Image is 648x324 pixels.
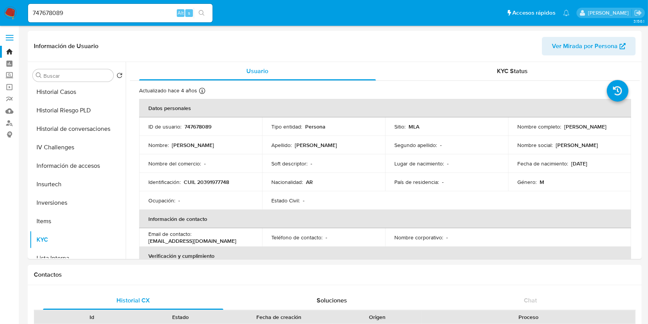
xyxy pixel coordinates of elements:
[563,10,570,16] a: Notificaciones
[30,120,126,138] button: Historial de conversaciones
[311,160,312,167] p: -
[271,197,300,204] p: Estado Civil :
[30,194,126,212] button: Inversiones
[30,175,126,194] button: Insurtech
[148,123,181,130] p: ID de usuario :
[517,160,568,167] p: Fecha de nacimiento :
[394,142,437,149] p: Segundo apellido :
[139,99,631,117] th: Datos personales
[271,123,302,130] p: Tipo entidad :
[306,179,313,185] p: AR
[30,230,126,249] button: KYC
[571,160,587,167] p: [DATE]
[552,37,618,55] span: Ver Mirada por Persona
[178,197,180,204] p: -
[178,9,184,17] span: Alt
[142,313,220,321] div: Estado
[524,296,537,305] span: Chat
[542,37,636,55] button: Ver Mirada por Persona
[326,234,327,241] p: -
[30,83,126,101] button: Historial Casos
[271,160,307,167] p: Soft descriptor :
[148,237,236,244] p: [EMAIL_ADDRESS][DOMAIN_NAME]
[394,160,444,167] p: Lugar de nacimiento :
[148,160,201,167] p: Nombre del comercio :
[564,123,606,130] p: [PERSON_NAME]
[295,142,337,149] p: [PERSON_NAME]
[30,101,126,120] button: Historial Riesgo PLD
[116,72,123,81] button: Volver al orden por defecto
[53,313,131,321] div: Id
[139,87,197,94] p: Actualizado hace 4 años
[556,142,598,149] p: [PERSON_NAME]
[34,42,98,50] h1: Información de Usuario
[194,8,209,18] button: search-icon
[634,9,642,17] a: Salir
[497,67,528,75] span: KYC Status
[517,179,537,185] p: Género :
[442,179,444,185] p: -
[230,313,327,321] div: Fecha de creación
[246,67,268,75] span: Usuario
[204,160,206,167] p: -
[517,142,553,149] p: Nombre social :
[139,210,631,228] th: Información de contacto
[540,179,544,185] p: M
[427,313,630,321] div: Proceso
[271,179,303,185] p: Nacionalidad :
[394,179,439,185] p: País de residencia :
[148,142,169,149] p: Nombre :
[184,123,211,130] p: 747678089
[30,249,126,267] button: Lista Interna
[30,138,126,157] button: IV Challenges
[271,142,292,149] p: Apellido :
[30,212,126,230] button: Items
[184,179,229,185] p: CUIL 20391977748
[394,234,443,241] p: Nombre corporativo :
[30,157,126,175] button: Información de accesos
[28,8,213,18] input: Buscar usuario o caso...
[512,9,555,17] span: Accesos rápidos
[172,142,214,149] p: [PERSON_NAME]
[394,123,405,130] p: Sitio :
[305,123,326,130] p: Persona
[148,230,191,237] p: Email de contacto :
[317,296,347,305] span: Soluciones
[36,72,42,78] button: Buscar
[409,123,419,130] p: MLA
[303,197,304,204] p: -
[148,179,181,185] p: Identificación :
[588,9,631,17] p: eliana.eguerrero@mercadolibre.com
[43,72,110,79] input: Buscar
[116,296,150,305] span: Historial CX
[148,197,175,204] p: Ocupación :
[271,234,322,241] p: Teléfono de contacto :
[34,271,636,279] h1: Contactos
[446,234,448,241] p: -
[447,160,449,167] p: -
[139,247,631,265] th: Verificación y cumplimiento
[338,313,416,321] div: Origen
[188,9,190,17] span: s
[517,123,561,130] p: Nombre completo :
[440,142,442,149] p: -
